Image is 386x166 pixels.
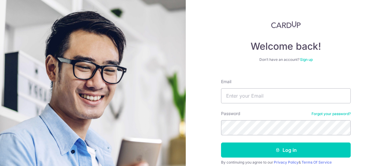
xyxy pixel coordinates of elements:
[221,143,351,158] button: Log in
[274,160,299,164] a: Privacy Policy
[221,57,351,62] div: Don’t have an account?
[221,160,351,165] div: By continuing you agree to our &
[271,21,301,28] img: CardUp Logo
[221,40,351,52] h4: Welcome back!
[221,111,240,117] label: Password
[221,88,351,103] input: Enter your Email
[302,160,332,164] a: Terms Of Service
[221,79,231,85] label: Email
[300,57,313,62] a: Sign up
[312,111,351,116] a: Forgot your password?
